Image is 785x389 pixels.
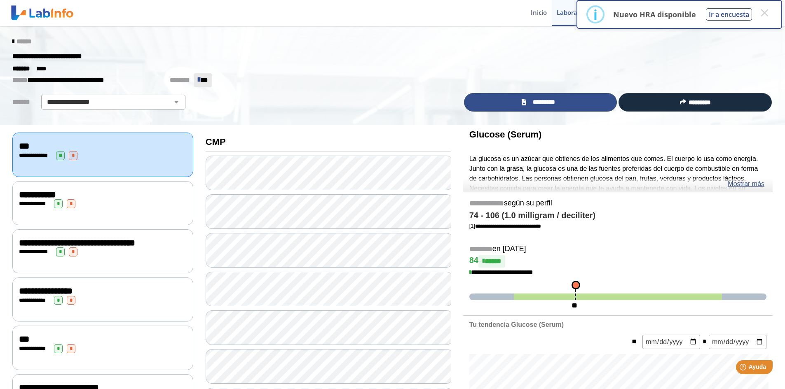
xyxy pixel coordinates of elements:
iframe: Help widget launcher [712,357,776,380]
h5: según su perfil [469,199,766,208]
div: i [593,7,598,22]
b: Tu tendencia Glucose (Serum) [469,321,564,328]
h4: 74 - 106 (1.0 milligram / deciliter) [469,211,766,221]
h5: en [DATE] [469,245,766,254]
a: Mostrar más [728,179,764,189]
button: Close this dialog [757,5,772,20]
a: [1] [469,223,541,229]
h4: 84 [469,255,766,268]
input: mm/dd/yyyy [709,335,766,349]
button: Ir a encuesta [706,8,752,21]
p: La glucosa es un azúcar que obtienes de los alimentos que comes. El cuerpo lo usa como energía. J... [469,154,766,213]
b: CMP [206,137,226,147]
p: Nuevo HRA disponible [613,9,696,19]
input: mm/dd/yyyy [642,335,700,349]
b: Glucose (Serum) [469,129,542,140]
